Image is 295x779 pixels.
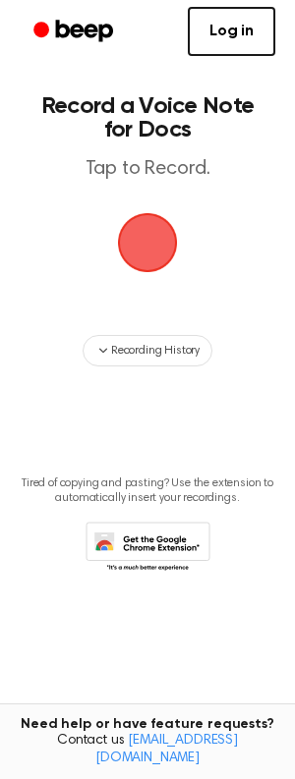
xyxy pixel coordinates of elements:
[118,213,177,272] img: Beep Logo
[83,335,212,366] button: Recording History
[95,734,238,765] a: [EMAIL_ADDRESS][DOMAIN_NAME]
[35,157,260,182] p: Tap to Record.
[188,7,275,56] a: Log in
[16,476,279,506] p: Tired of copying and pasting? Use the extension to automatically insert your recordings.
[35,94,260,141] h1: Record a Voice Note for Docs
[12,733,283,767] span: Contact us
[111,342,200,360] span: Recording History
[20,13,131,51] a: Beep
